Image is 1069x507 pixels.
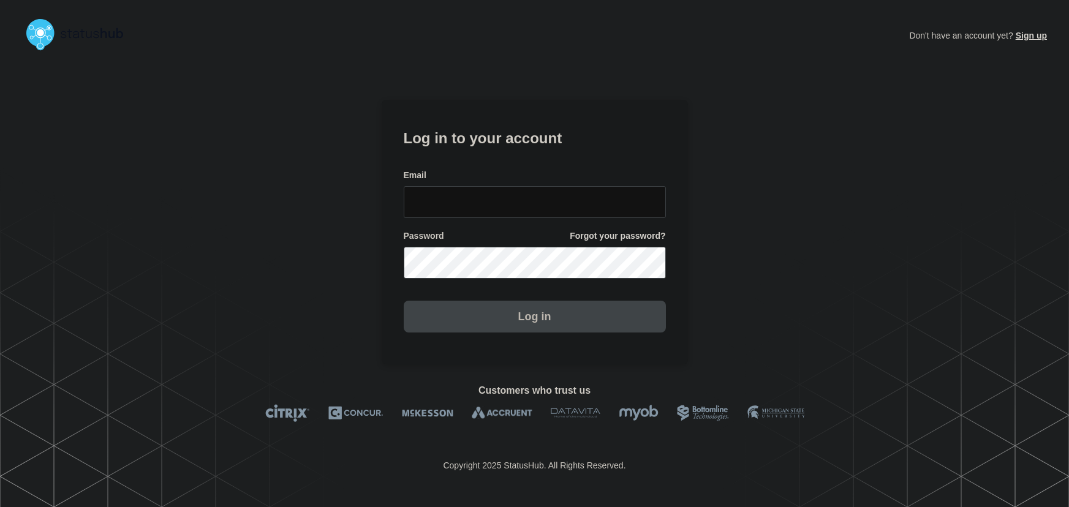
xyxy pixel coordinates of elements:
img: StatusHub logo [22,15,138,54]
img: DataVita logo [551,404,600,422]
img: Bottomline logo [677,404,729,422]
h2: Customers who trust us [22,385,1047,396]
span: Email [404,170,426,181]
h1: Log in to your account [404,126,666,148]
button: Log in [404,301,666,332]
a: Sign up [1013,31,1047,40]
p: Don't have an account yet? [909,21,1047,50]
img: MSU logo [747,404,804,422]
img: McKesson logo [402,404,453,422]
img: Citrix logo [265,404,310,422]
img: Accruent logo [472,404,532,422]
img: myob logo [619,404,659,422]
a: Forgot your password? [570,230,665,242]
input: email input [404,186,666,218]
p: Copyright 2025 StatusHub. All Rights Reserved. [443,460,625,470]
img: Concur logo [328,404,383,422]
span: Password [404,230,444,242]
input: password input [404,247,666,279]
